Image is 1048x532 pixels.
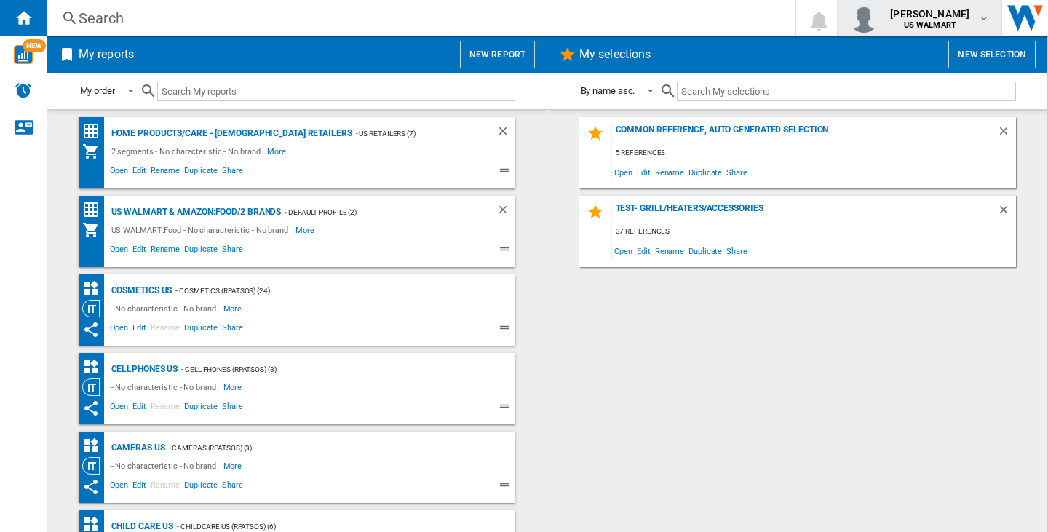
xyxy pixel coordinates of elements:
[849,4,878,33] img: profile.jpg
[220,478,245,496] span: Share
[108,300,223,317] div: - No characteristic - No brand
[686,241,724,261] span: Duplicate
[82,221,108,239] div: My Assortment
[267,143,288,160] span: More
[635,162,653,182] span: Edit
[677,82,1015,101] input: Search My selections
[223,300,245,317] span: More
[581,85,635,96] div: By name asc.
[612,203,997,223] div: Test- Grill/heaters/accessories
[108,378,223,396] div: - No characteristic - No brand
[220,242,245,260] span: Share
[653,241,686,261] span: Rename
[82,437,108,455] div: Catalog Summary
[576,41,654,68] h2: My selections
[165,439,486,457] div: - Cameras (rpatsos) (3)
[76,41,137,68] h2: My reports
[108,321,131,338] span: Open
[148,321,182,338] span: Rename
[82,300,108,317] div: Category View
[82,457,108,475] div: Category View
[130,321,148,338] span: Edit
[220,164,245,181] span: Share
[108,282,172,300] div: Cosmetics US
[148,400,182,417] span: Rename
[82,358,108,376] div: Catalog Summary
[612,223,1016,241] div: 37 references
[182,321,220,338] span: Duplicate
[82,400,100,417] ng-md-icon: This report has been shared with you
[281,203,467,221] div: - Default profile (2)
[220,400,245,417] span: Share
[108,221,295,239] div: US WALMART:Food - No characteristic - No brand
[108,242,131,260] span: Open
[612,241,635,261] span: Open
[182,400,220,417] span: Duplicate
[612,144,1016,162] div: 5 references
[82,321,100,338] ng-md-icon: This report has been shared with you
[15,82,32,99] img: alerts-logo.svg
[148,164,182,181] span: Rename
[80,85,115,96] div: My order
[108,203,282,221] div: US WALMART & Amazon:Food/2 brands
[172,282,485,300] div: - Cosmetics (rpatsos) (24)
[148,242,182,260] span: Rename
[496,124,515,143] div: Delete
[108,143,268,160] div: 2 segments - No characteristic - No brand
[23,39,46,52] span: NEW
[82,378,108,396] div: Category View
[178,360,485,378] div: - Cell Phones (rpatsos) (3)
[108,439,165,457] div: Cameras US
[130,164,148,181] span: Edit
[108,360,178,378] div: Cellphones US
[220,321,245,338] span: Share
[653,162,686,182] span: Rename
[130,478,148,496] span: Edit
[635,241,653,261] span: Edit
[948,41,1036,68] button: New selection
[82,143,108,160] div: My Assortment
[460,41,535,68] button: New report
[14,45,33,64] img: wise-card.svg
[352,124,467,143] div: - US Retailers (7)
[496,203,515,221] div: Delete
[108,400,131,417] span: Open
[148,478,182,496] span: Rename
[157,82,515,101] input: Search My reports
[182,242,220,260] span: Duplicate
[108,478,131,496] span: Open
[612,162,635,182] span: Open
[82,122,108,140] div: Price Matrix
[182,478,220,496] span: Duplicate
[79,8,757,28] div: Search
[108,164,131,181] span: Open
[686,162,724,182] span: Duplicate
[904,20,956,30] b: US WALMART
[997,203,1016,223] div: Delete
[724,162,750,182] span: Share
[997,124,1016,144] div: Delete
[182,164,220,181] span: Duplicate
[108,457,223,475] div: - No characteristic - No brand
[82,201,108,219] div: Price Matrix
[612,124,997,144] div: Common reference, auto generated selection
[130,242,148,260] span: Edit
[82,478,100,496] ng-md-icon: This report has been shared with you
[108,124,352,143] div: Home products/care - [DEMOGRAPHIC_DATA] retailers
[223,378,245,396] span: More
[82,279,108,298] div: Catalog Summary
[295,221,317,239] span: More
[130,400,148,417] span: Edit
[890,7,969,21] span: [PERSON_NAME]
[223,457,245,475] span: More
[724,241,750,261] span: Share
